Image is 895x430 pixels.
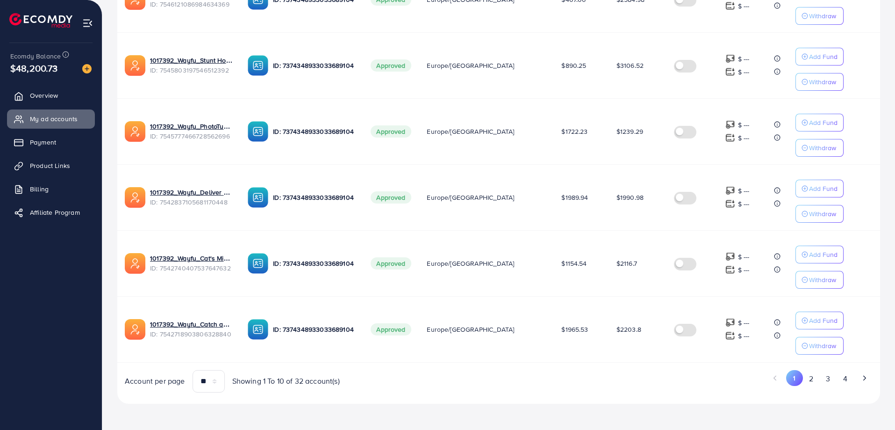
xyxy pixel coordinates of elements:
[725,186,735,196] img: top-up amount
[125,253,145,274] img: ic-ads-acc.e4c84228.svg
[150,320,233,339] div: <span class='underline'>1017392_Wayfu_Catch and Feed_AND</span></br>7542718903806328840
[371,257,411,270] span: Approved
[273,324,356,335] p: ID: 7374348933033689104
[125,121,145,142] img: ic-ads-acc.e4c84228.svg
[561,259,587,268] span: $1154.54
[786,370,802,386] button: Go to page 1
[150,122,233,141] div: <span class='underline'>1017392_Wayfu_PhotoTune Video Maker</span></br>7545777466728562696
[561,325,588,334] span: $1965.53
[273,258,356,269] p: ID: 7374348933033689104
[809,208,836,219] p: Withdraw
[856,370,873,386] button: Go to next page
[30,138,56,147] span: Payment
[273,192,356,203] p: ID: 7374348933033689104
[809,51,838,62] p: Add Fund
[795,114,844,131] button: Add Fund
[30,208,80,217] span: Affiliate Program
[795,205,844,223] button: Withdraw
[125,319,145,340] img: ic-ads-acc.e4c84228.svg
[738,53,750,65] p: $ ---
[738,185,750,197] p: $ ---
[795,271,844,289] button: Withdraw
[795,7,844,25] button: Withdraw
[616,127,643,136] span: $1239.29
[273,60,356,71] p: ID: 7374348933033689104
[725,67,735,77] img: top-up amount
[9,13,72,28] img: logo
[855,388,888,423] iframe: Chat
[725,199,735,209] img: top-up amount
[150,56,233,65] a: 1017392_Wayfu_Stunt Horizon: Ride & Flip
[150,254,233,273] div: <span class='underline'>1017392_Wayfu_Cat's Mischief_AND</span></br>7542740407537647632
[10,51,61,61] span: Ecomdy Balance
[427,127,514,136] span: Europe/[GEOGRAPHIC_DATA]
[150,329,233,339] span: ID: 7542718903806328840
[738,198,750,210] p: $ ---
[30,91,58,100] span: Overview
[273,126,356,137] p: ID: 7374348933033689104
[7,156,95,175] a: Product Links
[150,254,233,263] a: 1017392_Wayfu_Cat's Mischief_AND
[371,323,411,335] span: Approved
[125,55,145,76] img: ic-ads-acc.e4c84228.svg
[738,251,750,262] p: $ ---
[371,125,411,138] span: Approved
[795,139,844,157] button: Withdraw
[738,119,750,131] p: $ ---
[795,337,844,355] button: Withdraw
[150,263,233,273] span: ID: 7542740407537647632
[248,187,268,208] img: ic-ba-acc.ded83a64.svg
[616,259,637,268] span: $2116.7
[803,370,820,387] button: Go to page 2
[725,54,735,64] img: top-up amount
[506,370,873,387] ul: Pagination
[809,315,838,326] p: Add Fund
[30,161,70,170] span: Product Links
[82,18,93,29] img: menu
[795,180,844,197] button: Add Fund
[561,193,588,202] span: $1989.94
[561,61,586,70] span: $890.25
[795,73,844,91] button: Withdraw
[561,127,587,136] span: $1722.23
[150,188,233,197] a: 1017392_Wayfu_Deliver Till Dawn_AND
[738,132,750,144] p: $ ---
[795,312,844,329] button: Add Fund
[738,264,750,276] p: $ ---
[809,142,836,153] p: Withdraw
[427,325,514,334] span: Europe/[GEOGRAPHIC_DATA]
[809,183,838,194] p: Add Fund
[837,370,853,387] button: Go to page 4
[248,253,268,274] img: ic-ba-acc.ded83a64.svg
[248,319,268,340] img: ic-ba-acc.ded83a64.svg
[10,61,58,75] span: $48,200.73
[82,64,92,73] img: image
[725,252,735,262] img: top-up amount
[7,180,95,198] a: Billing
[150,131,233,141] span: ID: 7545777466728562696
[725,120,735,130] img: top-up amount
[371,191,411,204] span: Approved
[616,325,641,334] span: $2203.8
[820,370,837,387] button: Go to page 3
[427,259,514,268] span: Europe/[GEOGRAPHIC_DATA]
[738,0,750,12] p: $ ---
[232,376,340,386] span: Showing 1 To 10 of 32 account(s)
[738,330,750,342] p: $ ---
[150,197,233,207] span: ID: 7542837105681170448
[809,10,836,22] p: Withdraw
[125,376,185,386] span: Account per page
[809,249,838,260] p: Add Fund
[7,86,95,105] a: Overview
[150,56,233,75] div: <span class='underline'>1017392_Wayfu_Stunt Horizon: Ride & Flip</span></br>7545803197546512392
[7,109,95,128] a: My ad accounts
[809,274,836,285] p: Withdraw
[616,193,644,202] span: $1990.98
[427,61,514,70] span: Europe/[GEOGRAPHIC_DATA]
[30,114,78,124] span: My ad accounts
[427,193,514,202] span: Europe/[GEOGRAPHIC_DATA]
[7,203,95,222] a: Affiliate Program
[725,1,735,11] img: top-up amount
[371,59,411,72] span: Approved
